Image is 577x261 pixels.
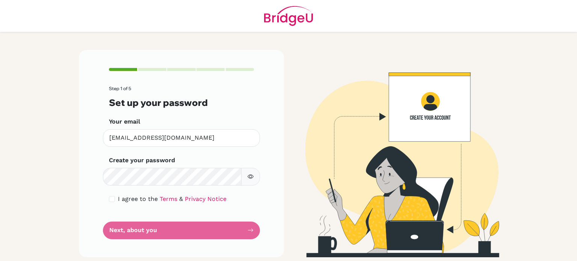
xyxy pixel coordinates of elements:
span: Step 1 of 5 [109,86,131,91]
label: Create your password [109,156,175,165]
span: I agree to the [118,195,158,202]
h3: Set up your password [109,97,254,108]
a: Terms [160,195,177,202]
label: Your email [109,117,140,126]
input: Insert your email* [103,129,260,147]
a: Privacy Notice [185,195,227,202]
span: & [179,195,183,202]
